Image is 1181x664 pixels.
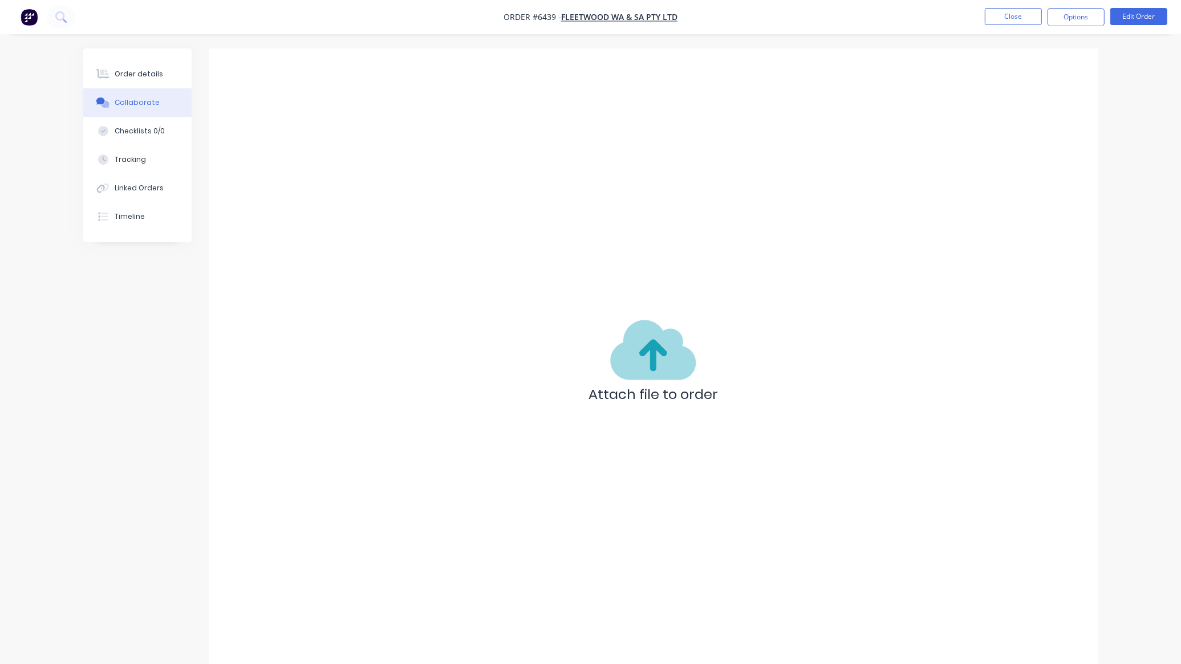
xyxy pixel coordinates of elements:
button: Linked Orders [83,174,192,202]
p: Attach file to order [589,384,718,405]
button: Order details [83,60,192,88]
button: Checklists 0/0 [83,117,192,145]
div: Linked Orders [115,183,164,193]
div: Order details [115,69,163,79]
span: Order #6439 - [504,12,561,23]
div: Collaborate [115,97,160,108]
button: Collaborate [83,88,192,117]
button: Edit Order [1110,8,1167,25]
button: Tracking [83,145,192,174]
div: Checklists 0/0 [115,126,165,136]
div: Timeline [115,211,145,222]
button: Timeline [83,202,192,231]
button: Options [1048,8,1105,26]
img: Factory [21,9,38,26]
a: Fleetwood WA & SA Pty Ltd [561,12,677,23]
div: Tracking [115,154,146,165]
button: Close [985,8,1042,25]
